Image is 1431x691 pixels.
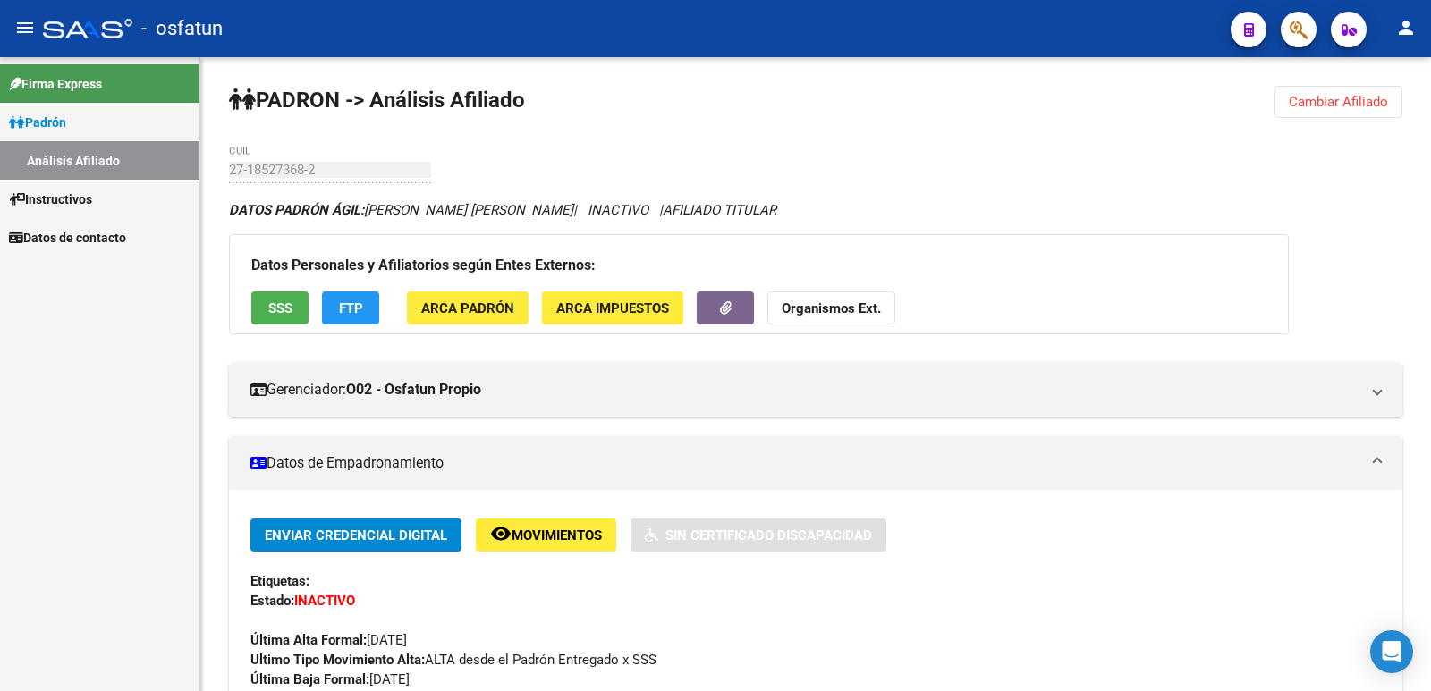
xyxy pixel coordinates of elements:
[322,291,379,324] button: FTP
[229,202,364,218] strong: DATOS PADRÓN ÁGIL:
[250,453,1359,473] mat-panel-title: Datos de Empadronamiento
[250,632,367,648] strong: Última Alta Formal:
[490,523,512,544] mat-icon: remove_red_eye
[339,300,363,316] span: FTP
[782,300,881,316] strong: Organismos Ext.
[229,363,1402,417] mat-expansion-panel-header: Gerenciador:O02 - Osfatun Propio
[767,291,895,324] button: Organismos Ext.
[9,228,126,248] span: Datos de contacto
[251,291,309,324] button: SSS
[1370,630,1413,673] div: Open Intercom Messenger
[556,300,669,316] span: ARCA Impuestos
[251,253,1266,278] h3: Datos Personales y Afiliatorios según Entes Externos:
[294,593,355,609] strong: INACTIVO
[9,113,66,132] span: Padrón
[250,573,309,589] strong: Etiquetas:
[512,527,602,544] span: Movimientos
[665,527,872,544] span: Sin Certificado Discapacidad
[250,593,294,609] strong: Estado:
[14,17,36,38] mat-icon: menu
[1289,94,1388,110] span: Cambiar Afiliado
[229,202,776,218] i: | INACTIVO |
[407,291,529,324] button: ARCA Padrón
[250,671,369,687] strong: Última Baja Formal:
[663,202,776,218] span: AFILIADO TITULAR
[542,291,683,324] button: ARCA Impuestos
[250,671,410,687] span: [DATE]
[141,9,223,48] span: - osfatun
[229,436,1402,490] mat-expansion-panel-header: Datos de Empadronamiento
[421,300,514,316] span: ARCA Padrón
[265,527,447,544] span: Enviar Credencial Digital
[9,74,102,94] span: Firma Express
[250,652,425,668] strong: Ultimo Tipo Movimiento Alta:
[229,88,525,113] strong: PADRON -> Análisis Afiliado
[250,518,461,552] button: Enviar Credencial Digital
[631,518,886,552] button: Sin Certificado Discapacidad
[268,300,292,316] span: SSS
[1274,86,1402,118] button: Cambiar Afiliado
[250,380,1359,400] mat-panel-title: Gerenciador:
[476,518,616,552] button: Movimientos
[1395,17,1417,38] mat-icon: person
[250,632,407,648] span: [DATE]
[9,190,92,209] span: Instructivos
[346,380,481,400] strong: O02 - Osfatun Propio
[250,652,656,668] span: ALTA desde el Padrón Entregado x SSS
[229,202,573,218] span: [PERSON_NAME] [PERSON_NAME]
